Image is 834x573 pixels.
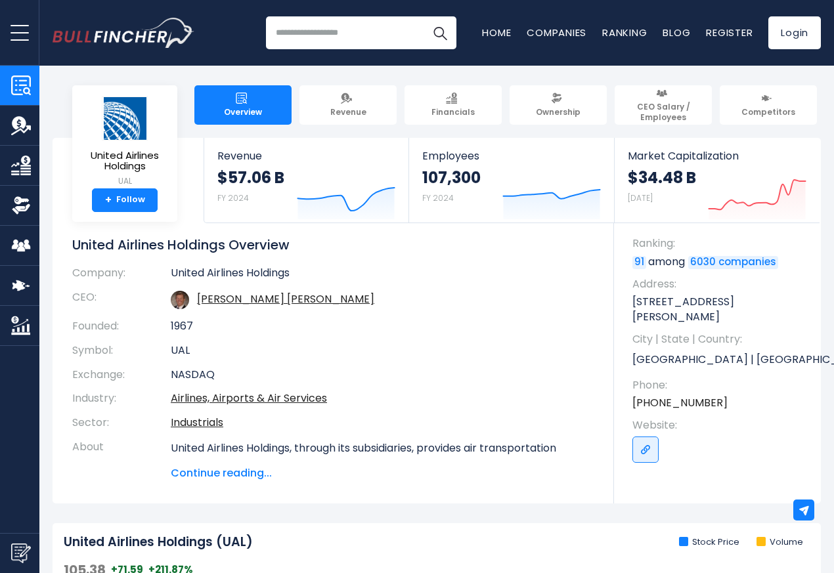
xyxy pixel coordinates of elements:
img: j-scott-kirby.jpg [171,291,189,309]
small: UAL [83,175,167,187]
th: Exchange: [72,363,171,387]
span: Ranking: [632,236,808,251]
a: Airlines, Airports & Air Services [171,391,327,406]
a: 91 [632,256,646,269]
li: Volume [757,537,803,548]
strong: $57.06 B [217,167,284,188]
span: Ownership [536,107,581,117]
small: FY 2024 [217,192,249,203]
span: CEO Salary / Employees [621,102,706,122]
strong: 107,300 [422,167,481,188]
span: Employees [422,150,600,162]
a: Employees 107,300 FY 2024 [409,138,613,223]
th: CEO: [72,286,171,314]
span: Revenue [217,150,395,162]
a: Overview [194,85,292,125]
a: United Airlines Holdings UAL [82,96,167,188]
span: Revenue [330,107,366,117]
span: Financials [431,107,475,117]
a: +Follow [92,188,158,212]
strong: + [105,194,112,206]
span: City | State | Country: [632,332,808,347]
th: Industry: [72,387,171,411]
img: Ownership [11,196,31,215]
a: [PHONE_NUMBER] [632,396,728,410]
span: Website: [632,418,808,433]
button: Search [424,16,456,49]
td: United Airlines Holdings [171,266,594,286]
a: Revenue $57.06 B FY 2024 [204,138,408,223]
a: Register [706,26,753,39]
a: Industrials [171,415,223,430]
span: Phone: [632,378,808,393]
strong: $34.48 B [628,167,696,188]
td: 1967 [171,314,594,339]
a: Ranking [602,26,647,39]
td: NASDAQ [171,363,594,387]
a: Login [768,16,821,49]
span: Market Capitalization [628,150,806,162]
span: Overview [224,107,262,117]
a: Competitors [720,85,817,125]
small: FY 2024 [422,192,454,203]
img: Bullfincher logo [53,18,194,48]
h1: United Airlines Holdings Overview [72,236,594,253]
a: Go to homepage [53,18,194,48]
p: [STREET_ADDRESS][PERSON_NAME] [632,295,808,324]
span: Competitors [741,107,795,117]
a: ceo [197,291,374,307]
span: United Airlines Holdings [83,150,167,172]
a: Companies [527,26,586,39]
h2: United Airlines Holdings (UAL) [64,534,253,551]
a: Go to link [632,436,659,463]
small: [DATE] [628,192,653,203]
a: Home [482,26,511,39]
p: among [632,255,808,269]
a: CEO Salary / Employees [615,85,712,125]
a: Ownership [510,85,607,125]
a: Market Capitalization $34.48 B [DATE] [615,138,820,223]
a: Blog [663,26,690,39]
th: Sector: [72,411,171,435]
li: Stock Price [679,537,739,548]
a: Revenue [299,85,397,125]
span: Continue reading... [171,465,594,481]
th: Symbol: [72,339,171,363]
a: 6030 companies [688,256,778,269]
th: About [72,435,171,481]
a: Financials [405,85,502,125]
span: Address: [632,277,808,291]
p: [GEOGRAPHIC_DATA] | [GEOGRAPHIC_DATA] | US [632,350,808,370]
th: Company: [72,266,171,286]
th: Founded: [72,314,171,339]
td: UAL [171,339,594,363]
